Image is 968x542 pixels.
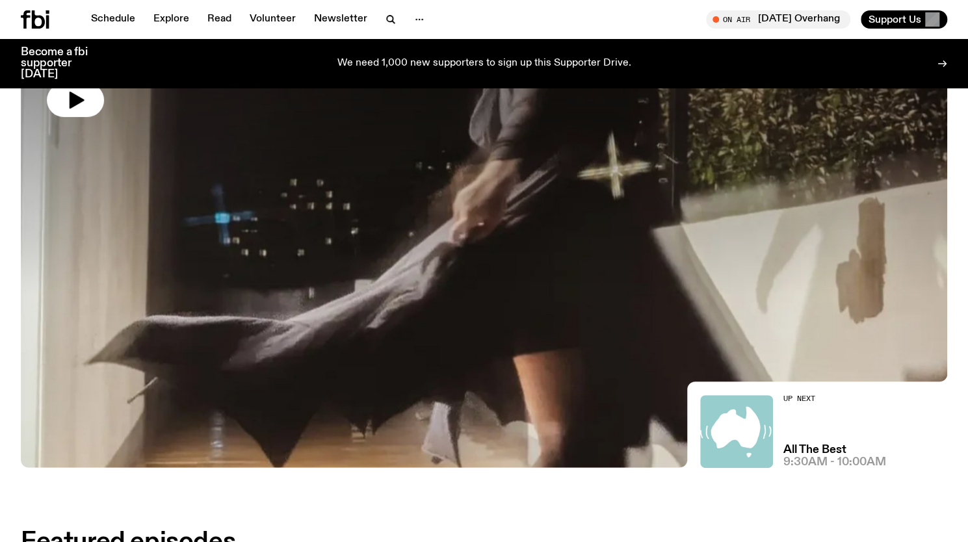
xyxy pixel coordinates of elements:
p: We need 1,000 new supporters to sign up this Supporter Drive. [337,58,631,70]
h3: Become a fbi supporter [DATE] [21,47,104,80]
span: 9:30am - 10:00am [783,457,886,468]
a: Schedule [83,10,143,29]
a: Newsletter [306,10,375,29]
h2: Up Next [783,395,886,402]
a: Explore [146,10,197,29]
button: Support Us [861,10,947,29]
button: On Air[DATE] Overhang [706,10,850,29]
a: Read [200,10,239,29]
span: Support Us [869,14,921,25]
a: Volunteer [242,10,304,29]
a: All The Best [783,445,846,456]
